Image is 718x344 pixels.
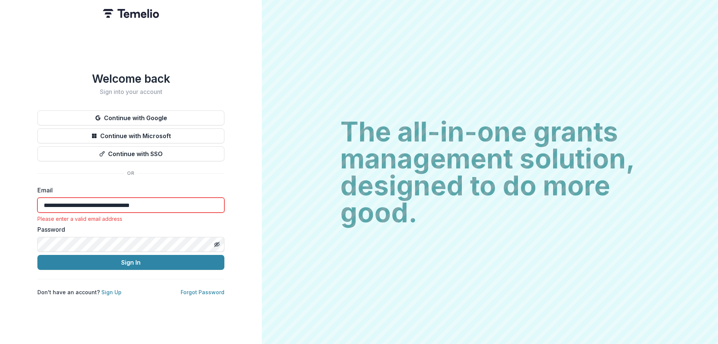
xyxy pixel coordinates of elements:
[101,289,122,295] a: Sign Up
[37,288,122,296] p: Don't have an account?
[37,225,220,234] label: Password
[37,72,224,85] h1: Welcome back
[211,238,223,250] button: Toggle password visibility
[103,9,159,18] img: Temelio
[37,186,220,195] label: Email
[37,128,224,143] button: Continue with Microsoft
[37,216,224,222] div: Please enter a valid email address
[37,255,224,270] button: Sign In
[37,110,224,125] button: Continue with Google
[181,289,224,295] a: Forgot Password
[37,146,224,161] button: Continue with SSO
[37,88,224,95] h2: Sign into your account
